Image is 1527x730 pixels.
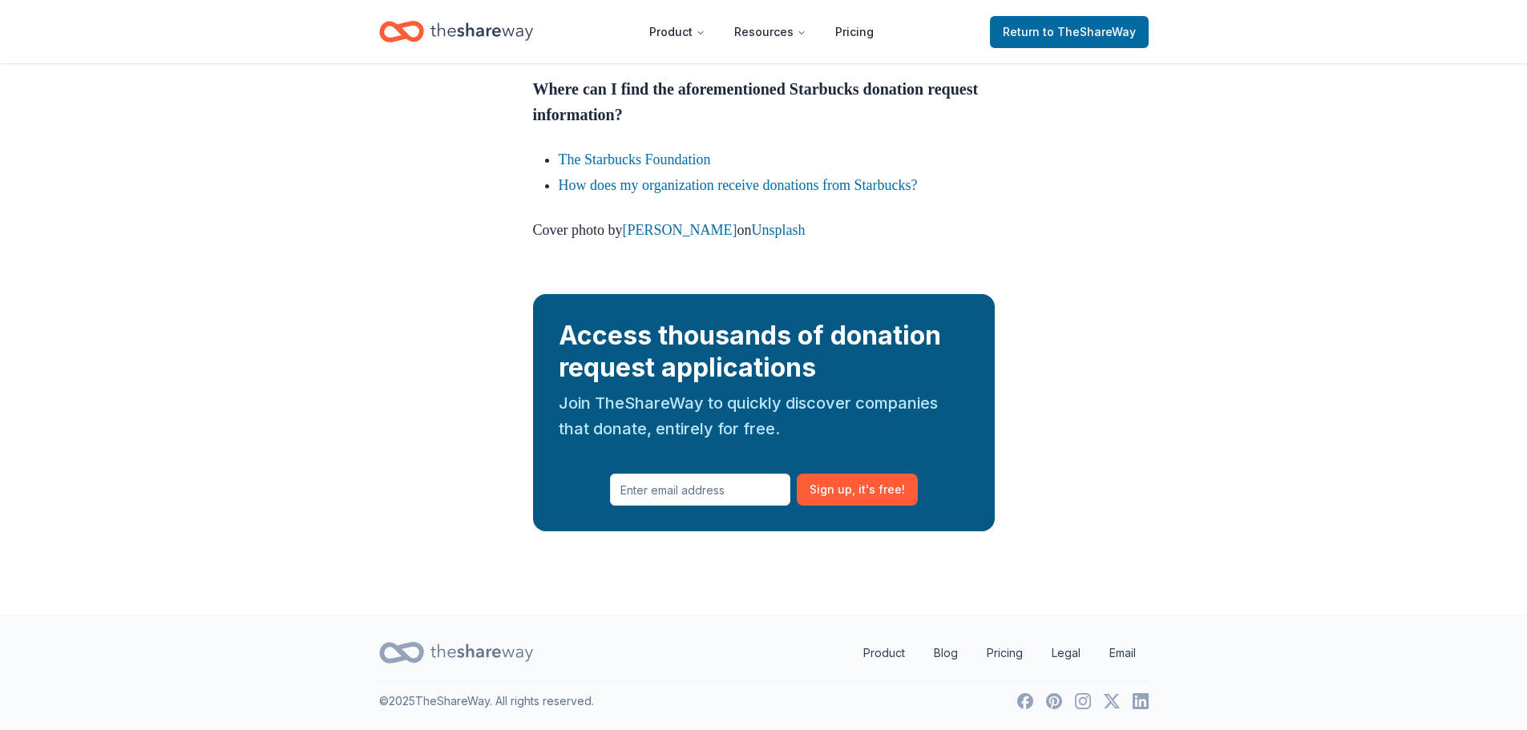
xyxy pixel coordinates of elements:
[921,637,971,669] a: Blog
[610,474,790,506] input: Enter email address
[559,151,711,167] a: The Starbucks Foundation
[721,16,819,48] button: Resources
[559,320,969,384] div: Access thousands of donation request applications
[1043,25,1136,38] span: to TheShareWay
[852,480,905,499] span: , it ' s free!
[990,16,1149,48] a: Returnto TheShareWay
[559,390,969,442] div: Join TheShareWay to quickly discover companies that donate, entirely for free.
[797,474,918,506] button: Sign up, it's free!
[1039,637,1093,669] a: Legal
[636,13,887,50] nav: Main
[1097,637,1149,669] a: Email
[559,177,918,193] a: How does my organization receive donations from Starbucks?
[1003,22,1136,42] span: Return
[974,637,1036,669] a: Pricing
[379,692,594,711] p: © 2025 TheShareWay. All rights reserved.
[623,222,737,238] a: [PERSON_NAME]
[379,13,533,50] a: Home
[533,76,995,127] h3: Where can I find the aforementioned Starbucks donation request information?
[822,16,887,48] a: Pricing
[752,222,806,238] a: Unsplash
[850,637,918,669] a: Product
[533,217,995,243] p: Cover photo by on
[636,16,718,48] button: Product
[850,637,1149,669] nav: quick links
